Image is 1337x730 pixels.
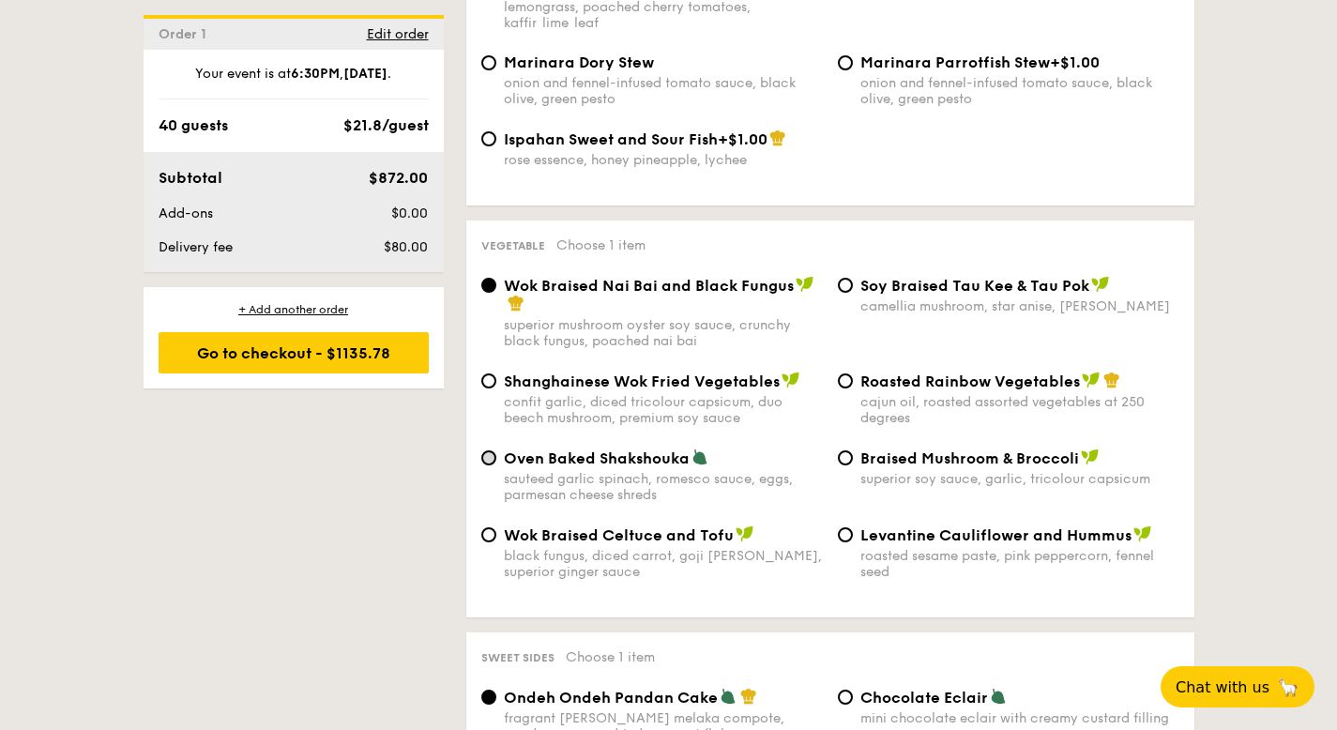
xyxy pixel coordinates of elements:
[769,129,786,146] img: icon-chef-hat.a58ddaea.svg
[718,130,767,148] span: +$1.00
[860,548,1179,580] div: roasted sesame paste, pink peppercorn, fennel seed
[860,394,1179,426] div: cajun oil, roasted assorted vegetables at 250 degrees
[838,690,853,705] input: Chocolate Eclairmini chocolate eclair with creamy custard filling
[1050,53,1100,71] span: +$1.00
[508,295,524,312] img: icon-chef-hat.a58ddaea.svg
[1176,678,1269,696] span: Chat with us
[860,75,1179,107] div: onion and fennel-infused tomato sauce, black olive, green pesto
[1082,372,1101,388] img: icon-vegan.f8ff3823.svg
[504,130,718,148] span: Ispahan Sweet and Sour Fish
[720,688,737,705] img: icon-vegetarian.fe4039eb.svg
[504,75,823,107] div: onion and fennel-infused tomato sauce, black olive, green pesto
[504,689,718,707] span: Ondeh Ondeh Pandan Cake
[860,471,1179,487] div: superior soy sauce, garlic, tricolour capsicum
[504,526,734,544] span: Wok Braised Celtuce and Tofu
[504,548,823,580] div: black fungus, diced carrot, goji [PERSON_NAME], superior ginger sauce
[860,526,1132,544] span: Levantine Cauliflower and Hummus
[343,114,429,137] div: $21.8/guest
[1081,449,1100,465] img: icon-vegan.f8ff3823.svg
[369,169,428,187] span: $872.00
[504,277,794,295] span: Wok Braised Nai Bai and Black Fungus
[860,710,1179,726] div: mini chocolate eclair with creamy custard filling
[481,690,496,705] input: Ondeh Ondeh Pandan Cakefragrant [PERSON_NAME] melaka compote, pandan sponge, dried coconut flakes
[504,471,823,503] div: sauteed garlic spinach, romesco sauce, eggs, parmesan cheese shreds
[504,317,823,349] div: superior mushroom oyster soy sauce, crunchy black fungus, poached nai bai
[736,525,754,542] img: icon-vegan.f8ff3823.svg
[782,372,800,388] img: icon-vegan.f8ff3823.svg
[504,373,780,390] span: Shanghainese Wok Fried Vegetables
[159,302,429,317] div: + Add another order
[481,527,496,542] input: Wok Braised Celtuce and Tofublack fungus, diced carrot, goji [PERSON_NAME], superior ginger sauce
[159,169,222,187] span: Subtotal
[860,298,1179,314] div: camellia mushroom, star anise, [PERSON_NAME]
[159,65,429,99] div: Your event is at , .
[838,373,853,388] input: Roasted Rainbow Vegetablescajun oil, roasted assorted vegetables at 250 degrees
[481,651,555,664] span: Sweet sides
[481,239,545,252] span: Vegetable
[860,689,988,707] span: Chocolate Eclair
[860,449,1079,467] span: Braised Mushroom & Broccoli
[566,649,655,665] span: Choose 1 item
[838,55,853,70] input: Marinara Parrotfish Stew+$1.00onion and fennel-infused tomato sauce, black olive, green pesto
[1091,276,1110,293] img: icon-vegan.f8ff3823.svg
[481,278,496,293] input: Wok Braised Nai Bai and Black Fungussuperior mushroom oyster soy sauce, crunchy black fungus, poa...
[481,55,496,70] input: Marinara Dory Stewonion and fennel-infused tomato sauce, black olive, green pesto
[838,278,853,293] input: ⁠Soy Braised Tau Kee & Tau Pokcamellia mushroom, star anise, [PERSON_NAME]
[504,152,823,168] div: rose essence, honey pineapple, lychee
[159,239,233,255] span: Delivery fee
[1103,372,1120,388] img: icon-chef-hat.a58ddaea.svg
[504,53,654,71] span: Marinara Dory Stew
[860,373,1080,390] span: Roasted Rainbow Vegetables
[556,237,646,253] span: Choose 1 item
[691,449,708,465] img: icon-vegetarian.fe4039eb.svg
[343,66,387,82] strong: [DATE]
[796,276,814,293] img: icon-vegan.f8ff3823.svg
[391,205,428,221] span: $0.00
[1161,666,1314,707] button: Chat with us🦙
[838,527,853,542] input: Levantine Cauliflower and Hummusroasted sesame paste, pink peppercorn, fennel seed
[384,239,428,255] span: $80.00
[990,688,1007,705] img: icon-vegetarian.fe4039eb.svg
[481,373,496,388] input: Shanghainese Wok Fried Vegetablesconfit garlic, diced tricolour capsicum, duo beech mushroom, pre...
[159,114,228,137] div: 40 guests
[481,131,496,146] input: Ispahan Sweet and Sour Fish+$1.00rose essence, honey pineapple, lychee
[159,205,213,221] span: Add-ons
[481,450,496,465] input: Oven Baked Shakshoukasauteed garlic spinach, romesco sauce, eggs, parmesan cheese shreds
[367,26,429,42] span: Edit order
[504,394,823,426] div: confit garlic, diced tricolour capsicum, duo beech mushroom, premium soy sauce
[291,66,340,82] strong: 6:30PM
[159,332,429,373] div: Go to checkout - $1135.78
[860,53,1050,71] span: Marinara Parrotfish Stew
[1133,525,1152,542] img: icon-vegan.f8ff3823.svg
[159,26,214,42] span: Order 1
[860,277,1089,295] span: ⁠Soy Braised Tau Kee & Tau Pok
[1277,677,1299,698] span: 🦙
[504,449,690,467] span: Oven Baked Shakshouka
[838,450,853,465] input: Braised Mushroom & Broccolisuperior soy sauce, garlic, tricolour capsicum
[740,688,757,705] img: icon-chef-hat.a58ddaea.svg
